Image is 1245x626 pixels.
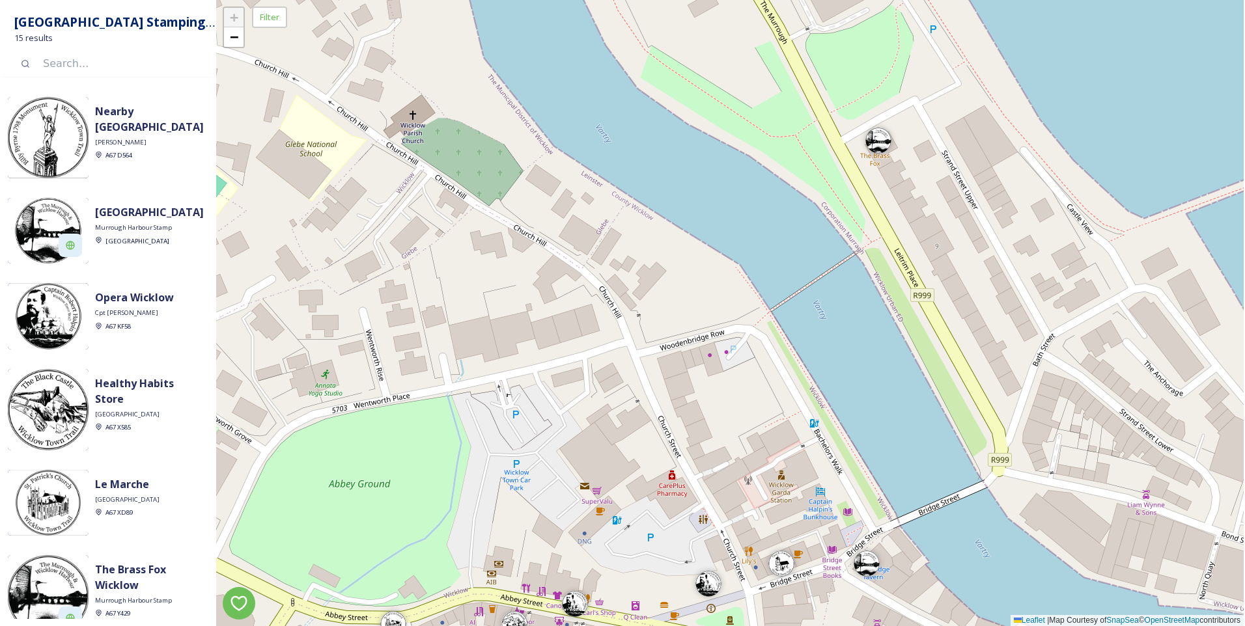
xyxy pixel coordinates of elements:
span: A67 XD89 [105,508,133,517]
img: Screenshot%202025-04-16%20at%2014.34.40.png [8,369,89,450]
img: The%20Murrough%20Stamp.jpg [8,198,89,264]
span: + [230,9,238,25]
span: 15 results [14,32,53,44]
span: [GEOGRAPHIC_DATA] [95,410,160,419]
span: [GEOGRAPHIC_DATA] [95,495,160,504]
strong: The Brass Fox Wicklow [95,562,166,592]
span: − [230,29,238,45]
strong: [GEOGRAPHIC_DATA] [95,205,204,219]
a: SnapSea [1106,616,1138,625]
a: OpenStreetMap [1145,616,1200,625]
div: Filter [252,7,287,28]
strong: Healthy Habits Store [95,376,174,406]
span: A67 D564 [105,151,132,159]
a: [GEOGRAPHIC_DATA] [105,236,169,245]
input: Search... [36,49,203,78]
span: A67 KF58 [105,322,131,331]
a: A67 D564 [105,150,132,159]
img: Billy%20Byrne%20Stamp.png [8,97,89,178]
img: Screenshot%202025-04-16%20at%2014.35.08.png [8,470,89,536]
a: A67 KF58 [105,321,131,330]
span: A67 X585 [105,423,131,431]
a: A67 Y429 [105,608,130,617]
a: A67 XD89 [105,508,133,516]
a: A67 X585 [105,422,131,431]
strong: Le Marche [95,477,149,491]
span: | [1047,616,1049,625]
strong: Opera Wicklow [95,290,174,305]
img: Screenshot%202025-04-16%20at%2015.05.56.png [8,283,89,349]
span: Murrough Harbour Stamp [95,223,172,232]
strong: [GEOGRAPHIC_DATA] Stamping Locations [14,13,268,31]
a: Zoom in [224,8,244,27]
a: Leaflet [1014,616,1045,625]
span: Murrough Harbour Stamp [95,596,172,605]
span: A67 Y429 [105,609,130,618]
span: [PERSON_NAME] [95,138,147,147]
a: Zoom out [224,27,244,47]
span: [GEOGRAPHIC_DATA] [105,237,169,245]
span: Cpt [PERSON_NAME] [95,308,158,318]
div: Map Courtesy of © contributors [1011,615,1244,626]
strong: Nearby [GEOGRAPHIC_DATA] [95,104,204,134]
